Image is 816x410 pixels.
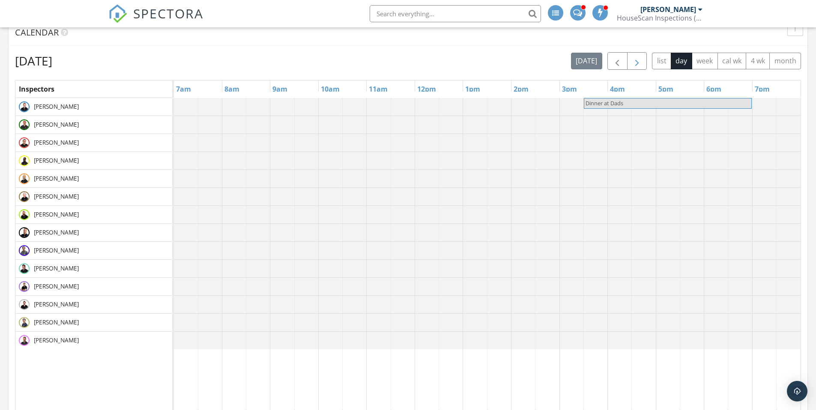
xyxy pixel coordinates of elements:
img: dom_headshot.jpg [19,263,30,274]
h2: [DATE] [15,52,52,69]
a: SPECTORA [108,12,203,30]
img: josh_photo1_spectora.jpg [19,137,30,148]
span: [PERSON_NAME] [32,246,81,255]
button: month [769,53,801,69]
button: cal wk [717,53,747,69]
span: [PERSON_NAME] [32,102,81,111]
span: [PERSON_NAME] [32,264,81,273]
span: [PERSON_NAME] [32,174,81,183]
a: 4pm [608,82,627,96]
img: bradley_face.png [19,335,30,346]
span: Dinner at Dads [586,99,623,107]
a: 3pm [560,82,579,96]
img: home_scan16.jpg [19,191,30,202]
a: 7am [174,82,193,96]
button: week [692,53,718,69]
img: daven_headshot.jpg [19,155,30,166]
span: SPECTORA [133,4,203,22]
span: [PERSON_NAME] [32,300,81,309]
span: [PERSON_NAME] [32,120,81,129]
a: 8am [222,82,242,96]
span: [PERSON_NAME] [32,318,81,327]
img: devin_photo_1.jpg [19,119,30,130]
a: 10am [319,82,342,96]
span: [PERSON_NAME] [32,138,81,147]
button: Next day [627,52,647,70]
a: 9am [270,82,290,96]
a: 6pm [704,82,723,96]
button: [DATE] [571,53,602,69]
img: The Best Home Inspection Software - Spectora [108,4,127,23]
button: 4 wk [746,53,770,69]
span: Inspectors [19,84,54,94]
a: 11am [367,82,390,96]
span: [PERSON_NAME] [32,282,81,291]
span: Calendar [15,27,59,38]
button: list [652,53,671,69]
img: home_scan2.jpg [19,101,30,112]
a: 2pm [511,82,531,96]
a: 5pm [656,82,676,96]
img: mike_headshots.jpg [19,227,30,238]
img: trent_headshot.png [19,245,30,256]
a: 12pm [415,82,438,96]
img: tyler_headshot.jpg [19,209,30,220]
span: [PERSON_NAME] [32,336,81,345]
span: [PERSON_NAME] [32,192,81,201]
div: Open Intercom Messenger [787,381,807,401]
img: untitled_2500_x_2500_px_4.png [19,281,30,292]
img: 25_headshot_insurance_gage.png [19,299,30,310]
div: HouseScan Inspections (HOME) [617,14,702,22]
button: Previous day [607,52,628,70]
span: [PERSON_NAME] [32,228,81,237]
a: 7pm [753,82,772,96]
input: Search everything... [370,5,541,22]
div: [PERSON_NAME] [640,5,696,14]
span: [PERSON_NAME] [32,156,81,165]
img: 25_headshot_insurance_blake.png [19,317,30,328]
button: day [671,53,692,69]
a: 1pm [463,82,482,96]
span: [PERSON_NAME] [32,210,81,219]
img: shaun_headshot.png [19,173,30,184]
